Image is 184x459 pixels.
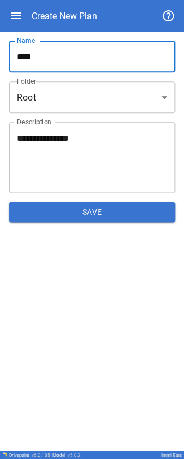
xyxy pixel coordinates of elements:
div: Create New Plan [32,11,97,21]
span: v 6.0.105 [32,452,50,457]
button: Save [9,202,175,222]
div: Model [52,452,81,457]
div: Immi Eats [161,452,182,457]
div: Root [9,81,175,113]
span: v 5.0.2 [68,452,81,457]
label: Description [17,117,51,127]
label: Folder [17,76,36,86]
label: Name [17,36,35,45]
div: Drivepoint [9,452,50,457]
img: Drivepoint [2,452,7,456]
